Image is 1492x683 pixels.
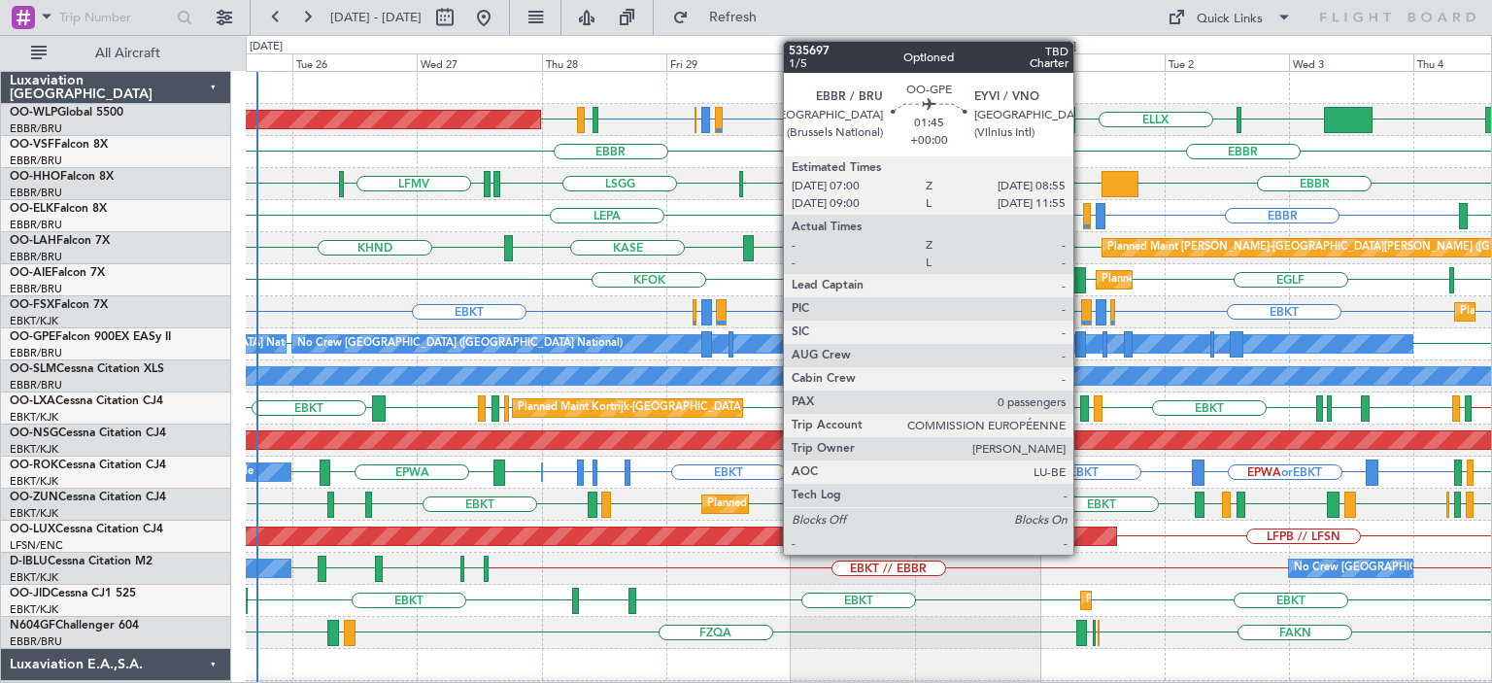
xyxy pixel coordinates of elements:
[10,250,62,264] a: EBBR/BRU
[10,171,114,183] a: OO-HHOFalcon 8X
[1158,2,1302,33] button: Quick Links
[10,203,107,215] a: OO-ELKFalcon 8X
[10,203,53,215] span: OO-ELK
[10,506,58,521] a: EBKT/KJK
[10,556,153,567] a: D-IBLUCessna Citation M2
[10,139,54,151] span: OO-VSF
[707,490,933,519] div: Planned Maint Kortrijk-[GEOGRAPHIC_DATA]
[10,235,110,247] a: OO-LAHFalcon 7X
[1197,10,1263,29] div: Quick Links
[10,427,58,439] span: OO-NSG
[10,460,166,471] a: OO-ROKCessna Citation CJ4
[10,346,62,360] a: EBBR/BRU
[1102,265,1407,294] div: Planned Maint [GEOGRAPHIC_DATA] ([GEOGRAPHIC_DATA])
[10,363,56,375] span: OO-SLM
[10,267,105,279] a: OO-AIEFalcon 7X
[10,524,55,535] span: OO-LUX
[663,2,780,33] button: Refresh
[10,492,166,503] a: OO-ZUNCessna Citation CJ4
[10,282,62,296] a: EBBR/BRU
[10,331,171,343] a: OO-GPEFalcon 900EX EASy II
[10,556,48,567] span: D-IBLU
[10,331,55,343] span: OO-GPE
[10,442,58,457] a: EBKT/KJK
[10,107,57,119] span: OO-WLP
[10,314,58,328] a: EBKT/KJK
[59,3,171,32] input: Trip Number
[666,53,791,71] div: Fri 29
[10,634,62,649] a: EBBR/BRU
[10,570,58,585] a: EBKT/KJK
[915,53,1039,71] div: Sun 31
[292,53,417,71] div: Tue 26
[10,602,58,617] a: EBKT/KJK
[250,39,283,55] div: [DATE]
[1043,39,1076,55] div: [DATE]
[10,427,166,439] a: OO-NSGCessna Citation CJ4
[10,186,62,200] a: EBBR/BRU
[10,620,55,632] span: N604GF
[693,11,774,24] span: Refresh
[10,235,56,247] span: OO-LAH
[791,53,915,71] div: Sat 30
[10,299,54,311] span: OO-FSX
[10,363,164,375] a: OO-SLMCessna Citation XLS
[10,588,136,599] a: OO-JIDCessna CJ1 525
[10,107,123,119] a: OO-WLPGlobal 5500
[1086,586,1312,615] div: Planned Maint Kortrijk-[GEOGRAPHIC_DATA]
[10,474,58,489] a: EBKT/KJK
[1289,53,1413,71] div: Wed 3
[10,378,62,393] a: EBBR/BRU
[10,492,58,503] span: OO-ZUN
[21,38,211,69] button: All Aircraft
[10,171,60,183] span: OO-HHO
[10,588,51,599] span: OO-JID
[1165,53,1289,71] div: Tue 2
[417,53,541,71] div: Wed 27
[10,524,163,535] a: OO-LUXCessna Citation CJ4
[10,267,51,279] span: OO-AIE
[518,393,744,423] div: Planned Maint Kortrijk-[GEOGRAPHIC_DATA]
[1040,53,1165,71] div: Mon 1
[10,460,58,471] span: OO-ROK
[10,139,108,151] a: OO-VSFFalcon 8X
[10,154,62,168] a: EBBR/BRU
[297,329,623,359] div: No Crew [GEOGRAPHIC_DATA] ([GEOGRAPHIC_DATA] National)
[51,47,205,60] span: All Aircraft
[10,121,62,136] a: EBBR/BRU
[330,9,422,26] span: [DATE] - [DATE]
[10,395,163,407] a: OO-LXACessna Citation CJ4
[10,620,139,632] a: N604GFChallenger 604
[10,410,58,425] a: EBKT/KJK
[10,299,108,311] a: OO-FSXFalcon 7X
[10,395,55,407] span: OO-LXA
[542,53,666,71] div: Thu 28
[10,538,63,553] a: LFSN/ENC
[10,218,62,232] a: EBBR/BRU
